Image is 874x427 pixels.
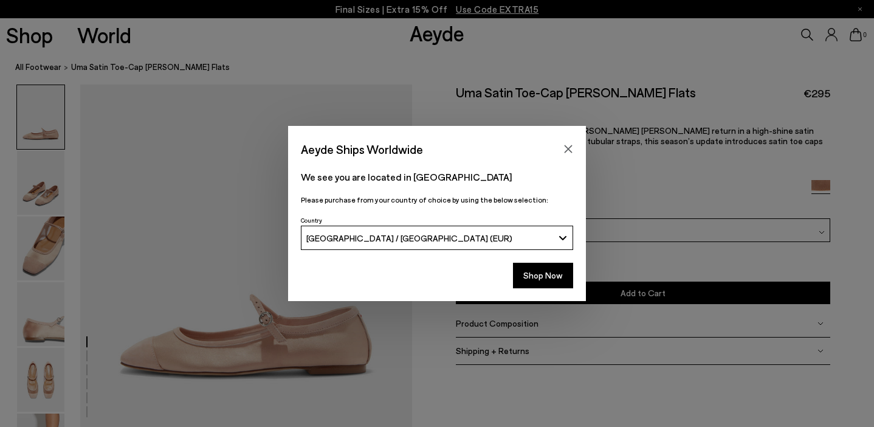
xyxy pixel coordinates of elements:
span: Country [301,217,322,224]
span: Aeyde Ships Worldwide [301,139,423,160]
span: [GEOGRAPHIC_DATA] / [GEOGRAPHIC_DATA] (EUR) [306,233,512,243]
button: Close [559,140,577,158]
p: We see you are located in [GEOGRAPHIC_DATA] [301,170,573,184]
button: Shop Now [513,263,573,288]
p: Please purchase from your country of choice by using the below selection: [301,194,573,206]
